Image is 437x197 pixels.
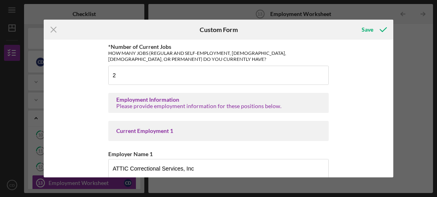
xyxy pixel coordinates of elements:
label: Employer Name 1 [108,151,153,157]
div: Please provide employment information for these positions below. [116,103,321,109]
div: HOW MANY JOBS (REGULAR AND SELF-EMPLOYMENT, [DEMOGRAPHIC_DATA], [DEMOGRAPHIC_DATA], OR PERMANENT)... [108,50,329,62]
h6: Custom Form [200,26,238,33]
button: Save [354,22,393,38]
div: Employment Information [116,96,321,103]
label: *Number of Current Jobs [108,43,171,50]
div: Save [362,22,373,38]
div: Current Employment 1 [116,128,321,134]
